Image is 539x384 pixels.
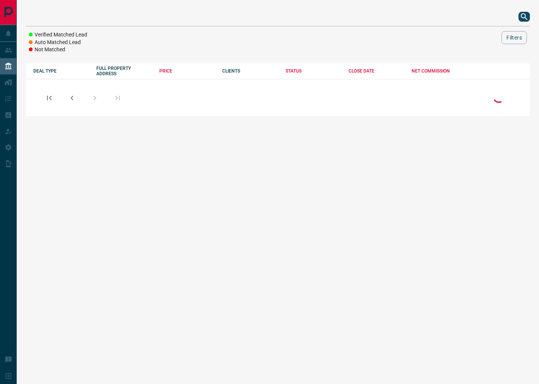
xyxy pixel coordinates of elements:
[29,31,87,39] li: Verified Matched Lead
[501,31,527,44] button: Filters
[349,68,404,74] div: CLOSE DATE
[286,68,341,74] div: STATUS
[29,46,87,54] li: Not Matched
[491,90,506,106] div: Loading
[519,12,530,22] button: search button
[159,68,215,74] div: PRICE
[33,68,89,74] div: DEAL TYPE
[412,68,467,74] div: NET COMMISSION
[29,39,87,46] li: Auto Matched Lead
[222,68,278,74] div: CLIENTS
[96,66,152,76] div: FULL PROPERTY ADDRESS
